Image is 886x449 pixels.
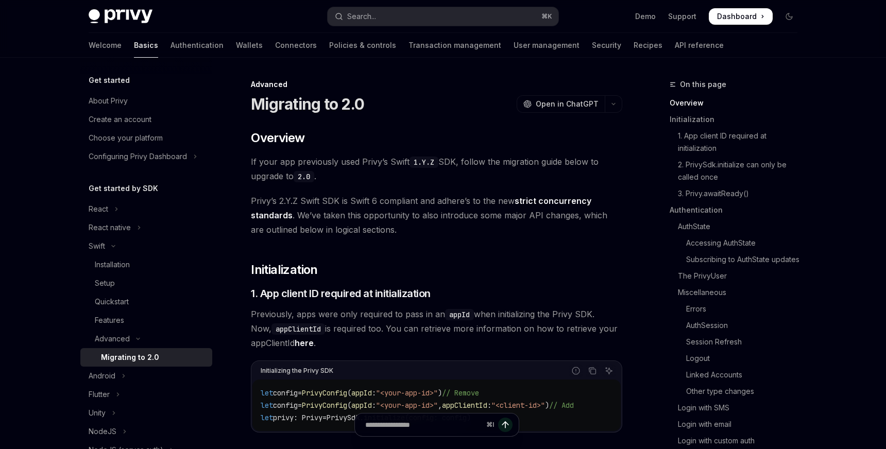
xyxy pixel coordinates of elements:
div: Features [95,314,124,326]
a: Login with custom auth [670,433,806,449]
span: , [438,401,442,410]
span: Privy’s 2.Y.Z Swift SDK is Swift 6 compliant and adhere’s to the new . We’ve taken this opportuni... [251,194,622,237]
div: Advanced [251,79,622,90]
a: 1. App client ID required at initialization [670,128,806,157]
button: Toggle Android section [80,367,212,385]
span: = [298,388,302,398]
a: Subscribing to AuthState updates [670,251,806,268]
a: Wallets [236,33,263,58]
a: User management [514,33,580,58]
div: Setup [95,277,115,289]
a: Migrating to 2.0 [80,348,212,367]
span: appId [351,401,372,410]
h5: Get started [89,74,130,87]
a: Quickstart [80,292,212,311]
span: = [298,401,302,410]
span: config [273,388,298,398]
a: Recipes [634,33,662,58]
span: If your app previously used Privy’s Swift SDK, follow the migration guide below to upgrade to . [251,154,622,183]
a: Choose your platform [80,129,212,147]
a: API reference [675,33,724,58]
span: appClientId [442,401,487,410]
span: Overview [251,130,304,146]
div: About Privy [89,95,128,107]
div: NodeJS [89,425,116,438]
button: Ask AI [602,364,616,377]
div: Migrating to 2.0 [101,351,159,364]
a: Create an account [80,110,212,129]
button: Toggle React section [80,200,212,218]
a: Linked Accounts [670,367,806,383]
button: Toggle Unity section [80,404,212,422]
a: Policies & controls [329,33,396,58]
span: let [261,388,273,398]
span: "<client-id>" [491,401,545,410]
span: // Remove [442,388,479,398]
a: Accessing AuthState [670,235,806,251]
span: appId [351,388,372,398]
a: Login with email [670,416,806,433]
a: Authentication [171,33,224,58]
span: // Add [549,401,574,410]
div: Unity [89,407,106,419]
a: Features [80,311,212,330]
button: Send message [498,418,513,432]
div: Search... [347,10,376,23]
div: Swift [89,240,105,252]
div: Configuring Privy Dashboard [89,150,187,163]
button: Toggle NodeJS section [80,422,212,441]
a: 3. Privy.awaitReady() [670,185,806,202]
a: Other type changes [670,383,806,400]
a: Support [668,11,696,22]
code: 1.Y.Z [410,157,438,168]
a: Login with SMS [670,400,806,416]
div: Android [89,370,115,382]
code: appId [445,309,474,320]
span: ) [545,401,549,410]
a: AuthSession [670,317,806,334]
h5: Get started by SDK [89,182,158,195]
span: : [372,388,376,398]
div: React native [89,221,131,234]
span: "<your-app-id>" [376,401,438,410]
a: Errors [670,301,806,317]
span: : [372,401,376,410]
span: : [487,401,491,410]
a: Initialization [670,111,806,128]
span: On this page [680,78,726,91]
div: Quickstart [95,296,129,308]
button: Toggle Flutter section [80,385,212,404]
button: Open search [328,7,558,26]
div: Advanced [95,333,130,345]
a: Miscellaneous [670,284,806,301]
a: Logout [670,350,806,367]
img: dark logo [89,9,152,24]
span: "<your-app-id>" [376,388,438,398]
a: Welcome [89,33,122,58]
span: 1. App client ID required at initialization [251,286,431,301]
a: Session Refresh [670,334,806,350]
button: Toggle Advanced section [80,330,212,348]
a: Connectors [275,33,317,58]
a: Transaction management [408,33,501,58]
a: Overview [670,95,806,111]
button: Toggle dark mode [781,8,797,25]
span: let [261,401,273,410]
a: Setup [80,274,212,292]
span: config [273,401,298,410]
button: Toggle Configuring Privy Dashboard section [80,147,212,166]
span: ⌘ K [541,12,552,21]
a: here [295,338,314,349]
span: PrivyConfig [302,388,347,398]
div: Installation [95,258,130,271]
a: AuthState [670,218,806,235]
a: Demo [635,11,656,22]
a: Installation [80,255,212,274]
span: ( [347,401,351,410]
a: Dashboard [709,8,773,25]
div: Create an account [89,113,151,126]
span: Open in ChatGPT [536,99,599,109]
a: Authentication [670,202,806,218]
h1: Migrating to 2.0 [251,95,364,113]
span: Dashboard [717,11,757,22]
